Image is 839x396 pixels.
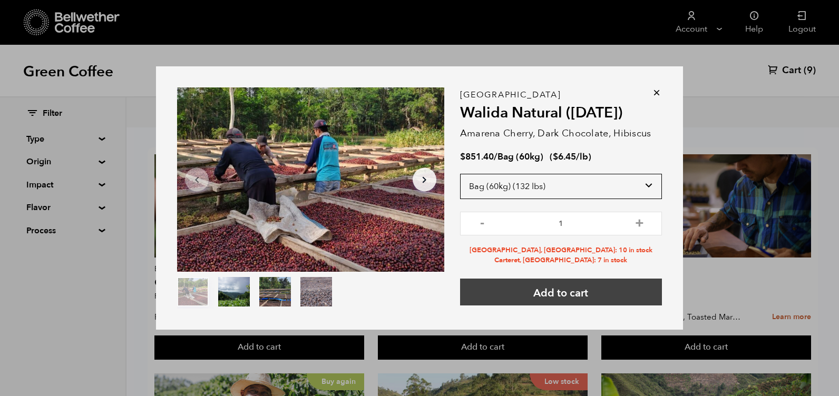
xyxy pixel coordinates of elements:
span: $ [553,151,558,163]
bdi: 851.40 [460,151,494,163]
h2: Walida Natural ([DATE]) [460,104,662,122]
p: Amarena Cherry, Dark Chocolate, Hibiscus [460,126,662,141]
bdi: 6.45 [553,151,576,163]
li: Carteret, [GEOGRAPHIC_DATA]: 7 in stock [460,255,662,265]
button: Add to cart [460,279,662,305]
span: $ [460,151,465,163]
button: - [476,217,489,227]
span: ( ) [550,151,591,163]
span: / [494,151,497,163]
button: + [633,217,646,227]
li: [GEOGRAPHIC_DATA], [GEOGRAPHIC_DATA]: 10 in stock [460,245,662,255]
span: /lb [576,151,588,163]
span: Bag (60kg) [497,151,543,163]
